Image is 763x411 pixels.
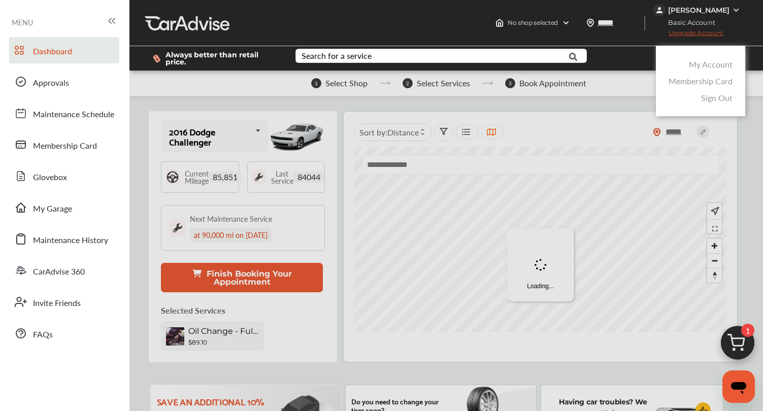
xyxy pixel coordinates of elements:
span: FAQs [33,328,53,341]
span: My Garage [33,202,72,216]
span: CarAdvise 360 [33,265,85,279]
iframe: Button to launch messaging window [722,370,755,403]
span: Membership Card [33,140,97,153]
a: Membership Card [669,75,733,87]
a: Maintenance Schedule [9,100,119,126]
a: FAQs [9,320,119,347]
span: MENU [12,18,33,26]
img: dollor_label_vector.a70140d1.svg [153,54,160,63]
a: Dashboard [9,37,119,63]
span: Approvals [33,77,69,90]
a: Sign Out [701,92,733,104]
a: Membership Card [9,131,119,158]
span: Maintenance History [33,234,108,247]
a: My Garage [9,194,119,221]
a: Invite Friends [9,289,119,315]
a: CarAdvise 360 [9,257,119,284]
span: 1 [741,324,754,337]
a: My Account [689,58,733,70]
a: Maintenance History [9,226,119,252]
a: Approvals [9,68,119,95]
div: Search for a service [302,52,372,60]
span: Dashboard [33,45,72,58]
a: Glovebox [9,163,119,189]
span: Maintenance Schedule [33,108,114,121]
span: Invite Friends [33,297,81,310]
img: cart_icon.3d0951e8.svg [713,321,762,370]
span: Always better than retail price. [165,51,279,65]
span: Glovebox [33,171,67,184]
